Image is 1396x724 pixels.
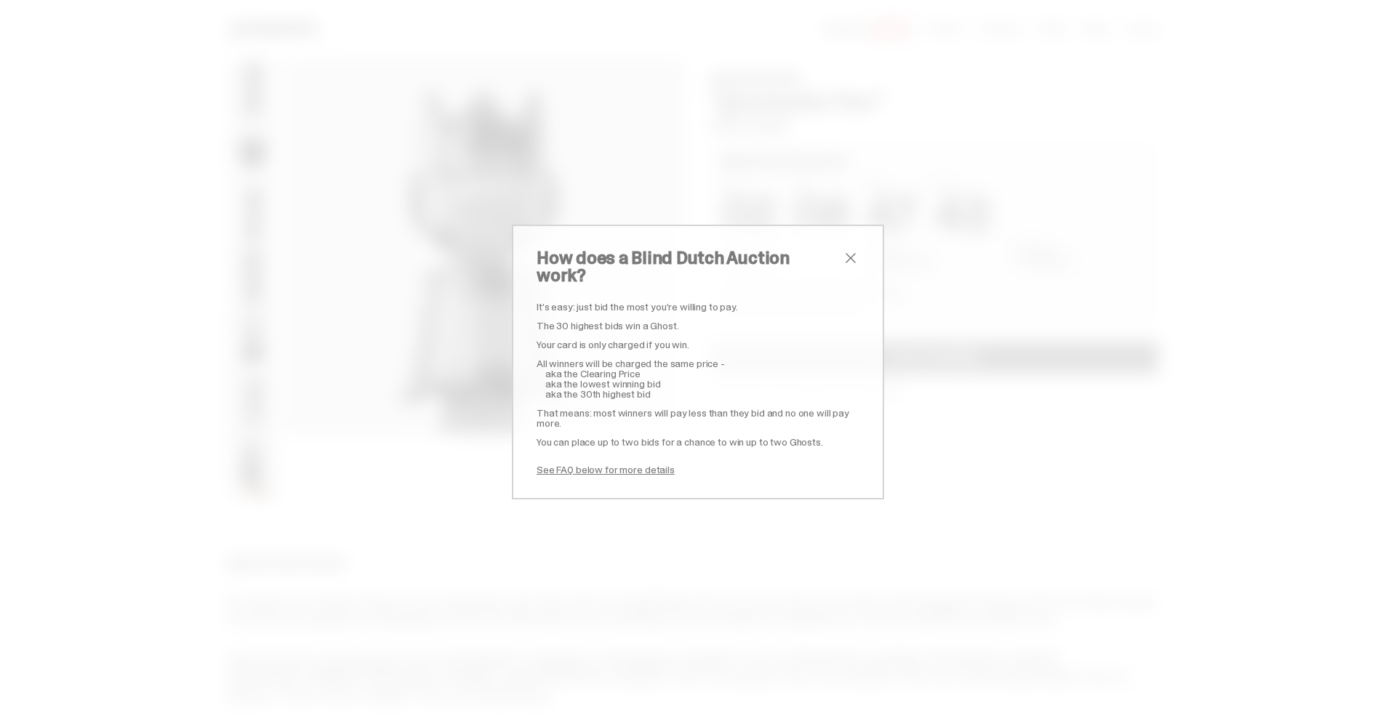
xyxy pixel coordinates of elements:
p: It’s easy: just bid the most you’re willing to pay. [537,302,859,312]
span: aka the lowest winning bid [545,377,660,390]
span: aka the Clearing Price [545,367,641,380]
p: Your card is only charged if you win. [537,339,859,350]
p: That means: most winners will pay less than they bid and no one will pay more. [537,408,859,428]
h2: How does a Blind Dutch Auction work? [537,249,842,284]
p: The 30 highest bids win a Ghost. [537,321,859,331]
p: All winners will be charged the same price - [537,358,859,369]
a: See FAQ below for more details [537,463,675,476]
p: You can place up to two bids for a chance to win up to two Ghosts. [537,437,859,447]
span: aka the 30th highest bid [545,387,651,401]
button: close [842,249,859,267]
